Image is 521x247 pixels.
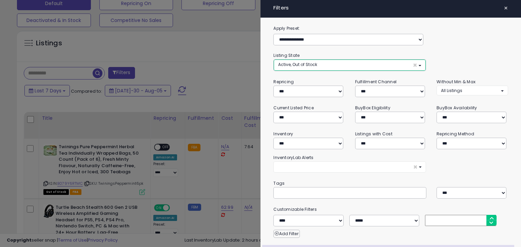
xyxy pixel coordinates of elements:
[273,131,293,137] small: Inventory
[273,52,300,58] small: Listing State
[273,5,508,11] h4: Filters
[437,105,477,111] small: BuyBox Availability
[268,180,513,187] small: Tags
[273,79,294,85] small: Repricing
[273,155,313,160] small: InventoryLab Alerts
[274,60,425,71] button: Active, Out of Stock ×
[273,161,426,173] button: ×
[273,230,300,238] button: Add Filter
[355,79,397,85] small: Fulfillment Channel
[413,62,417,69] span: ×
[273,105,313,111] small: Current Listed Price
[437,79,476,85] small: Without Min & Max
[355,131,392,137] small: Listings with Cost
[501,3,511,13] button: ×
[355,105,390,111] small: BuyBox Eligibility
[413,163,418,171] span: ×
[268,206,513,213] small: Customizable Filters
[441,88,462,93] span: All Listings
[437,86,508,95] button: All Listings
[437,131,474,137] small: Repricing Method
[278,62,317,67] span: Active, Out of Stock
[268,25,513,32] label: Apply Preset:
[504,3,508,13] span: ×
